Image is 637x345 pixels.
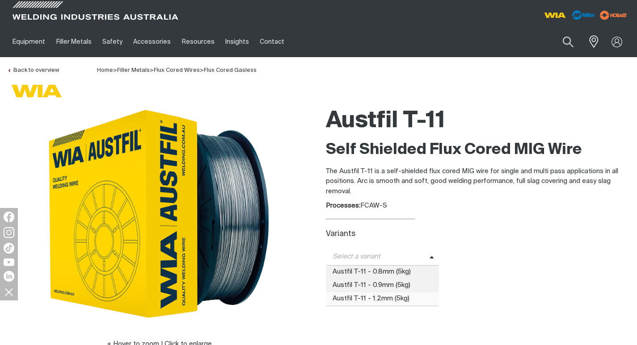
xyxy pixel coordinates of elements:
[326,279,439,292] span: Austfil T-11 - 0.9mm (5kg)
[177,26,220,57] a: Resources
[128,26,176,57] a: Accessories
[326,202,360,209] strong: Processes:
[97,67,113,73] a: Home
[4,243,14,254] img: TikTok
[326,166,630,197] p: The Austfil T-11 is a self-shielded flux cored MIG wire for single and multi pass applications in...
[150,67,154,73] span: >
[1,284,17,299] img: hide socials
[326,230,355,238] label: Variants
[4,271,14,282] img: LinkedIn
[4,227,14,238] img: Instagram
[326,266,439,279] span: Austfil T-11 - 0.8mm (5kg)
[7,26,51,57] a: Equipment
[553,31,583,52] button: Search products
[47,102,271,325] img: Austfil T-11
[7,67,59,73] a: Back to overview of Flux Cored Gasless
[154,67,200,73] a: Flux Cored Wires
[220,26,254,57] a: Insights
[326,252,430,262] span: Select a variant
[51,26,97,57] a: Filler Metals
[97,26,128,57] a: Safety
[4,212,14,222] img: Facebook
[4,258,14,266] img: YouTube
[254,26,290,57] a: Contact
[326,201,630,211] div: FCAW-S
[597,8,630,22] img: miller
[326,107,630,136] h1: Austfil T-11
[113,67,117,73] span: >
[542,31,583,52] input: Product name or item number...
[326,292,439,306] span: Austfil T-11 - 1.2mm (5kg)
[204,67,257,73] a: Flux Cored Gasless
[117,67,150,73] a: Filler Metals
[200,67,204,73] span: >
[7,26,474,57] nav: Main
[326,140,630,160] h2: Self Shielded Flux Cored MIG Wire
